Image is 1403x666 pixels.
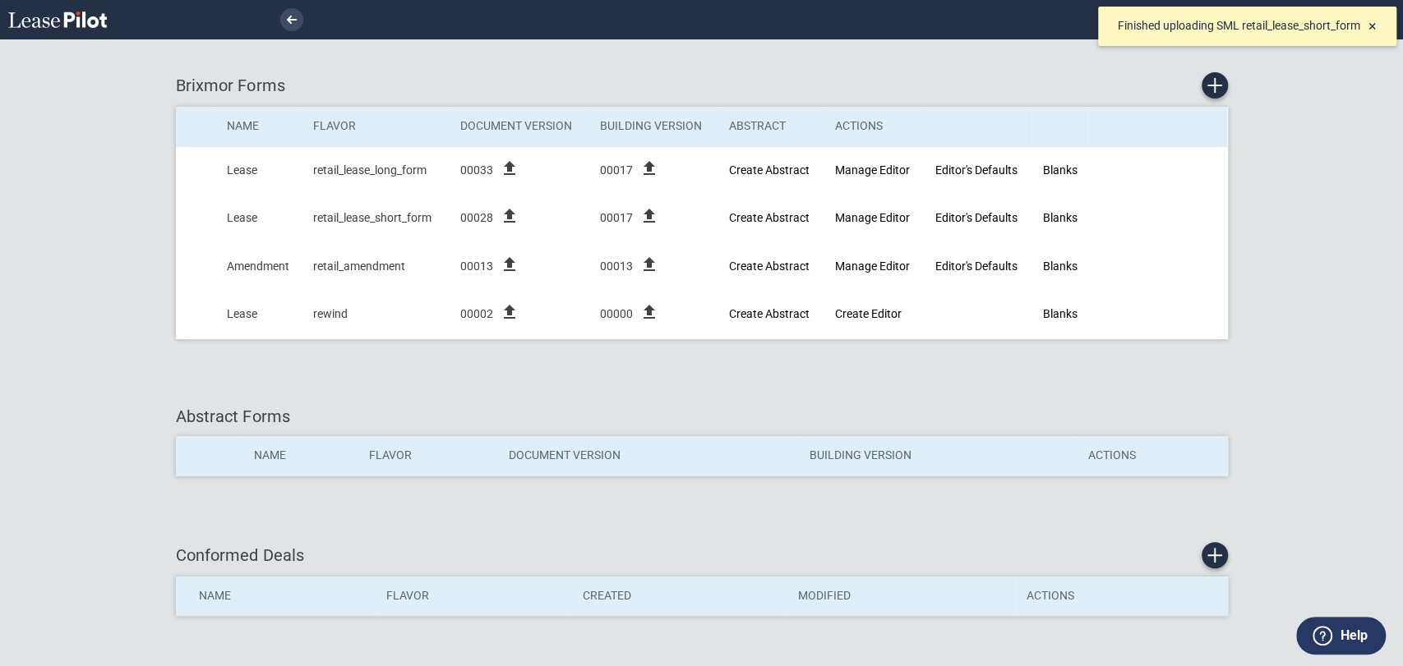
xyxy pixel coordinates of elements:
a: Manage Editor [835,163,910,177]
i: file_upload [500,302,519,322]
td: Amendment [215,242,302,291]
a: Create new Abstract [729,211,810,224]
div: Conformed Deals [176,542,1228,568]
td: retail_lease_long_form [302,146,449,195]
a: Create Editor [835,307,902,320]
div: Abstract Forms [176,405,1228,428]
td: Lease [215,291,302,339]
span: × [1368,17,1377,34]
th: Name [242,436,358,475]
i: file_upload [500,158,519,178]
th: Actions [1076,436,1227,475]
th: Flavor [358,436,497,475]
td: retail_amendment [302,242,449,291]
label: file_upload [639,168,659,181]
a: Create new Abstract [729,163,810,177]
a: Create new Abstract [729,260,810,273]
a: Blanks [1043,307,1078,320]
th: Modified [787,576,1015,616]
tr: Created At: 2025-05-02T01:01:38+05:30; Updated At: 2025-05-02T01:02:59+05:30 [176,242,1227,291]
th: Created [571,576,787,616]
td: rewind [302,291,449,339]
label: file_upload [500,311,519,324]
label: file_upload [500,168,519,181]
a: Create new Form [1202,72,1228,99]
th: Name [215,107,302,146]
label: Help [1340,625,1367,646]
i: file_upload [500,255,519,274]
td: Lease [215,146,302,195]
button: Help [1296,617,1386,655]
a: Blanks [1043,260,1078,273]
th: Flavor [302,107,449,146]
span: 00000 [600,306,633,323]
a: Editor's Defaults [935,260,1018,273]
label: file_upload [639,215,659,228]
th: Actions [1015,576,1228,616]
td: retail_lease_short_form [302,195,449,243]
th: Document Version [449,107,588,146]
th: Name [176,576,375,616]
th: Abstract [718,107,824,146]
span: 00013 [600,259,633,275]
a: Blanks [1043,163,1078,177]
span: 00017 [600,210,633,227]
th: Flavor [375,576,571,616]
label: file_upload [500,264,519,277]
a: Editor's Defaults [935,163,1018,177]
a: Editor's Defaults [935,211,1018,224]
span: 00002 [460,306,493,323]
a: Create new conformed deal [1202,542,1228,568]
td: Lease [215,195,302,243]
th: Building Version [798,436,1076,475]
a: Manage Editor [835,260,910,273]
a: Blanks [1043,211,1078,224]
label: file_upload [639,311,659,324]
i: file_upload [639,255,659,274]
th: Building Version [588,107,718,146]
span: 00028 [460,210,493,227]
span: 00013 [460,259,493,275]
th: Actions [824,107,923,146]
tr: Created At: 2025-08-13T12:00:30+05:30; Updated At: 2025-08-13T12:00:31+05:30 [176,195,1227,243]
tr: Created At: 2025-08-13T11:01:50+05:30; Updated At: 2025-08-13T11:03:21+05:30 [176,146,1227,195]
span: 00017 [600,163,633,179]
i: file_upload [639,158,659,178]
th: Document Version [497,436,798,475]
i: file_upload [639,302,659,322]
span: 00033 [460,163,493,179]
i: file_upload [639,206,659,226]
a: Manage Editor [835,211,910,224]
tr: Created At: 2025-01-09T22:11:37+05:30; Updated At: 2025-01-09T22:13:21+05:30 [176,291,1227,339]
i: file_upload [500,206,519,226]
span: Finished uploading SML retail_lease_short_form [1118,18,1360,34]
div: Brixmor Forms [176,72,1228,99]
label: file_upload [500,215,519,228]
a: Create new Abstract [729,307,810,320]
label: file_upload [639,264,659,277]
